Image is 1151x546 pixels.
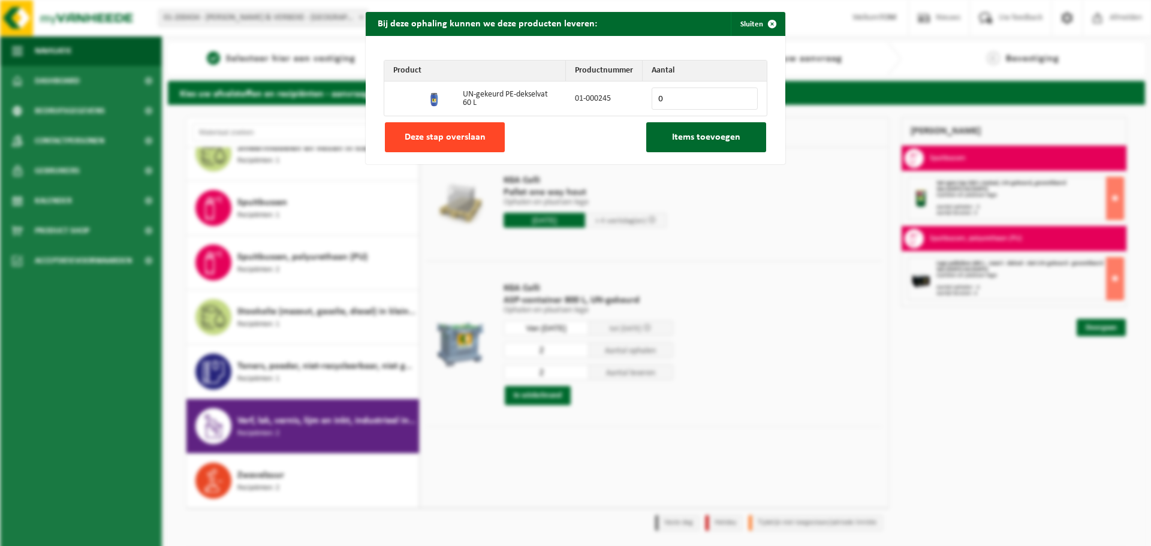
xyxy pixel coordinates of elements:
[646,122,766,152] button: Items toevoegen
[405,132,486,142] span: Deze stap overslaan
[566,61,643,82] th: Productnummer
[672,132,740,142] span: Items toevoegen
[366,12,609,35] h2: Bij deze ophaling kunnen we deze producten leveren:
[385,122,505,152] button: Deze stap overslaan
[426,88,445,107] img: 01-000245
[454,82,566,116] td: UN-gekeurd PE-dekselvat 60 L
[566,82,643,116] td: 01-000245
[384,61,566,82] th: Product
[643,61,767,82] th: Aantal
[731,12,784,36] button: Sluiten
